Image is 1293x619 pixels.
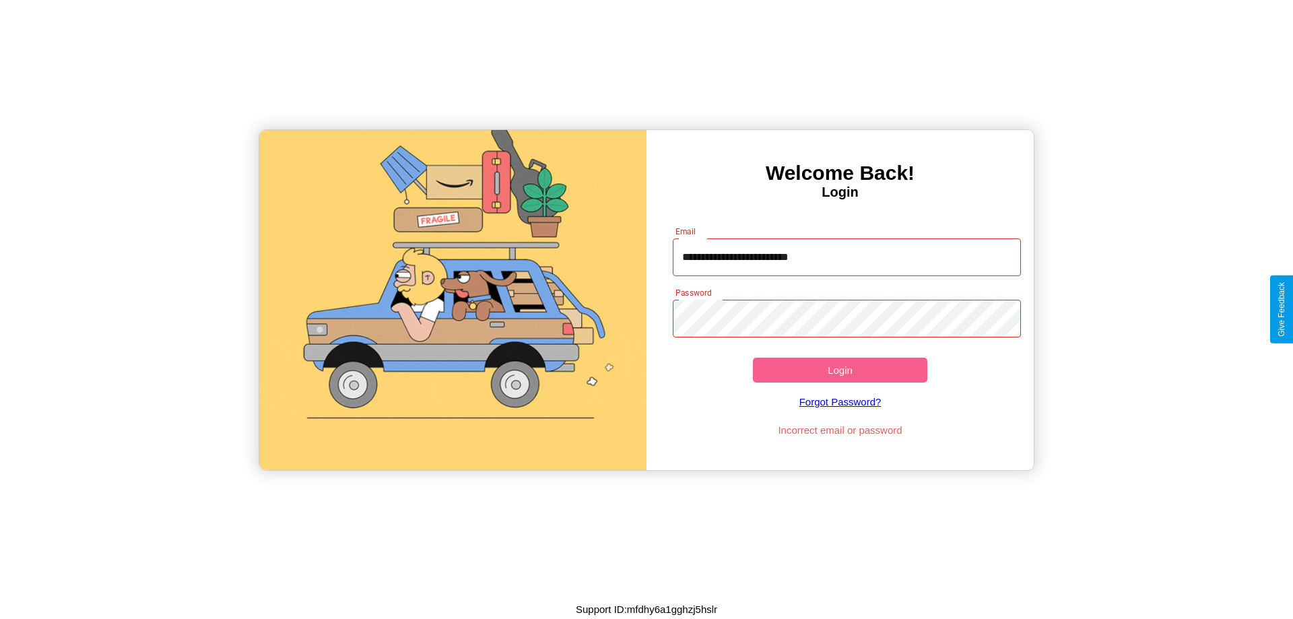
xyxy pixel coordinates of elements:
label: Email [675,226,696,237]
label: Password [675,287,711,298]
h3: Welcome Back! [646,162,1034,185]
button: Login [753,358,927,383]
a: Forgot Password? [666,383,1015,421]
p: Support ID: mfdhy6a1gghzj5hslr [576,600,717,618]
div: Give Feedback [1277,282,1286,337]
p: Incorrect email or password [666,421,1015,439]
img: gif [259,130,646,470]
h4: Login [646,185,1034,200]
